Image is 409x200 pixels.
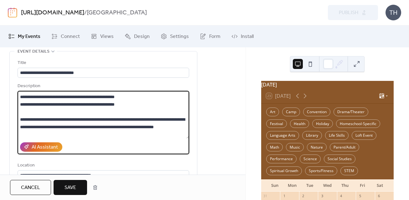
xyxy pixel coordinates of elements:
[284,179,301,192] div: Mon
[266,179,284,192] div: Sun
[305,166,337,175] div: Sports/Fitness
[18,162,188,169] div: Location
[84,7,87,19] b: /
[87,7,147,19] b: [GEOGRAPHIC_DATA]
[330,143,359,152] div: Parent/Adult
[377,193,381,198] div: 6
[21,7,84,19] a: [URL][DOMAIN_NAME]
[354,179,371,192] div: Fri
[303,108,330,116] div: Convention
[336,179,354,192] div: Thu
[301,179,318,192] div: Tue
[324,155,355,163] div: Social Studies
[61,33,80,40] span: Connect
[386,5,401,20] div: TH
[21,184,40,192] span: Cancel
[320,193,324,198] div: 3
[261,81,394,88] div: [DATE]
[4,28,45,45] a: My Events
[352,131,376,140] div: Loft Event
[300,155,321,163] div: Science
[371,179,389,192] div: Sat
[47,28,85,45] a: Connect
[339,193,344,198] div: 4
[134,33,150,40] span: Design
[65,184,76,192] span: Save
[318,179,336,192] div: Wed
[307,143,327,152] div: Nature
[195,28,225,45] a: Form
[358,193,362,198] div: 5
[170,33,189,40] span: Settings
[286,143,304,152] div: Music
[266,166,302,175] div: Spiritual Growth
[334,108,368,116] div: Drama/Theater
[18,82,188,90] div: Description
[10,180,51,195] button: Cancel
[266,155,297,163] div: Performance
[325,131,349,140] div: Life Skills
[32,144,58,151] div: AI Assistant
[86,28,118,45] a: Views
[312,119,333,128] div: Holiday
[18,59,188,67] div: Title
[266,119,287,128] div: Festival
[340,166,358,175] div: STEM
[100,33,114,40] span: Views
[18,48,49,55] span: Event details
[209,33,220,40] span: Form
[156,28,194,45] a: Settings
[8,8,17,18] img: logo
[302,131,322,140] div: Library
[266,143,283,152] div: Math
[266,108,279,116] div: Art
[290,119,309,128] div: Health
[266,131,299,140] div: Language Arts
[263,193,268,198] div: 31
[120,28,154,45] a: Design
[54,180,87,195] button: Save
[241,33,254,40] span: Install
[282,193,287,198] div: 1
[18,33,40,40] span: My Events
[301,193,306,198] div: 2
[20,142,62,152] button: AI Assistant
[336,119,380,128] div: Homeschool-Specific
[227,28,258,45] a: Install
[282,108,300,116] div: Camp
